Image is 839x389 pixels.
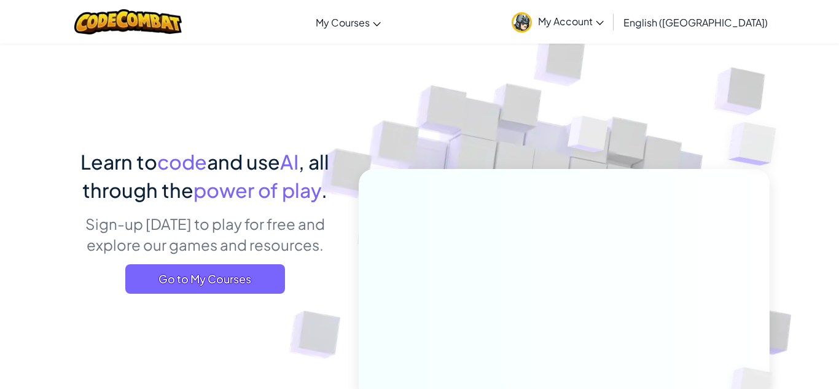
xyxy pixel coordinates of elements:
a: My Account [505,2,610,41]
span: Learn to [80,149,157,174]
span: power of play [193,178,321,202]
span: My Courses [316,16,370,29]
img: avatar [512,12,532,33]
img: Overlap cubes [704,92,810,196]
span: My Account [538,15,604,28]
a: My Courses [310,6,387,39]
span: AI [280,149,299,174]
a: English ([GEOGRAPHIC_DATA]) [617,6,774,39]
span: English ([GEOGRAPHIC_DATA]) [623,16,768,29]
span: . [321,178,327,202]
p: Sign-up [DATE] to play for free and explore our games and resources. [69,213,340,255]
span: and use [207,149,280,174]
img: CodeCombat logo [74,9,182,34]
img: Overlap cubes [545,92,633,183]
span: code [157,149,207,174]
a: Go to My Courses [125,264,285,294]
